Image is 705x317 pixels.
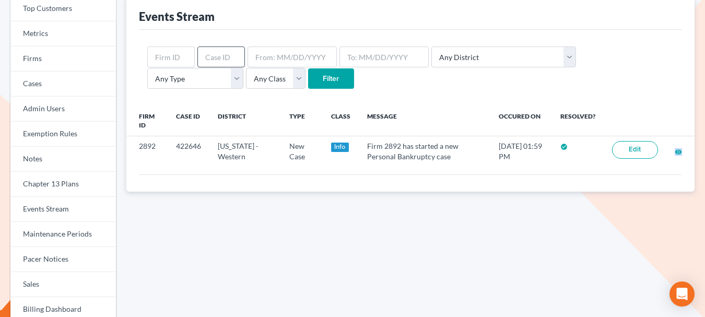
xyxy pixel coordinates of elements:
[209,136,281,167] td: [US_STATE] - Western
[248,46,337,67] input: From: MM/DD/YYYY
[168,106,209,136] th: Case ID
[560,143,568,150] i: check_circle
[10,222,116,247] a: Maintenance Periods
[612,141,658,159] a: Edit
[308,68,354,89] input: Filter
[10,272,116,297] a: Sales
[10,72,116,97] a: Cases
[197,46,245,67] input: Case ID
[10,97,116,122] a: Admin Users
[323,106,359,136] th: Class
[675,148,682,156] i: visibility
[675,147,682,156] a: visibility
[10,247,116,272] a: Pacer Notices
[126,106,168,136] th: Firm ID
[10,147,116,172] a: Notes
[168,136,209,167] td: 422646
[10,122,116,147] a: Exemption Rules
[10,21,116,46] a: Metrics
[147,46,195,67] input: Firm ID
[669,281,695,307] div: Open Intercom Messenger
[209,106,281,136] th: District
[331,143,349,152] div: Info
[10,197,116,222] a: Events Stream
[490,136,552,167] td: [DATE] 01:59 PM
[281,136,323,167] td: New Case
[490,106,552,136] th: Occured On
[126,136,168,167] td: 2892
[359,106,490,136] th: Message
[339,46,429,67] input: To: MM/DD/YYYY
[10,172,116,197] a: Chapter 13 Plans
[281,106,323,136] th: Type
[139,9,215,24] div: Events Stream
[552,106,604,136] th: Resolved?
[10,46,116,72] a: Firms
[359,136,490,167] td: Firm 2892 has started a new Personal Bankruptcy case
